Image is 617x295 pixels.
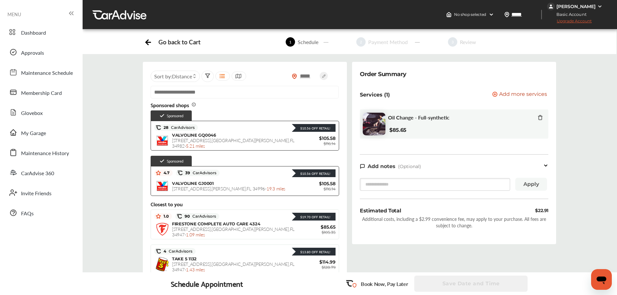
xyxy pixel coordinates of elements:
[161,170,169,176] span: 4.7
[151,110,192,121] div: Sponsored
[172,256,197,261] span: TAKE 5 1132
[172,261,294,273] span: [STREET_ADDRESS] , [GEOGRAPHIC_DATA][PERSON_NAME] , FL 34947 -
[151,201,339,207] div: Closest to you
[159,113,165,119] img: check-icon.521c8815.svg
[515,178,547,191] button: Apply
[547,18,592,27] span: Upgrade Account
[159,158,165,164] img: check-icon.521c8815.svg
[322,265,336,270] span: $128.79
[389,127,406,133] b: $85.65
[21,49,44,57] span: Approvals
[151,102,196,108] span: Sponsored shops
[457,38,479,46] div: Review
[156,257,169,271] img: logo-take5.png
[322,230,336,235] span: $105.35
[363,113,385,135] img: oil-change-thumb.jpg
[297,224,336,230] span: $85.65
[297,171,330,176] div: $10.56 Off Retail!
[504,12,509,17] img: location_vector.a44bc228.svg
[186,142,205,149] span: 5.21 miles
[356,37,366,47] span: 2
[21,109,43,118] span: Glovebox
[177,214,182,219] img: caradvise_icon.5c74104a.svg
[398,164,421,169] span: (Optional)
[6,184,76,201] a: Invite Friends
[6,44,76,61] a: Approvals
[454,12,486,17] span: No shop selected
[7,12,21,17] span: MENU
[366,38,410,46] div: Payment Method
[361,280,408,288] p: Book Now, Pay Later
[21,29,46,37] span: Dashboard
[21,189,51,198] span: Invite Friends
[446,12,451,17] img: header-home-logo.8d720a4f.svg
[156,214,161,219] img: star_icon.59ea9307.svg
[168,125,195,130] span: CarAdvisors
[156,134,169,147] img: logo-valvoline.png
[172,137,294,149] span: [STREET_ADDRESS] , [GEOGRAPHIC_DATA][PERSON_NAME] , FL 34982 -
[499,92,547,98] span: Add more services
[448,37,457,47] span: 3
[541,10,542,19] img: header-divider.bc55588e.svg
[597,4,602,9] img: WGsFRI8htEPBVLJbROoPRyZpYNWhNONpIPPETTm6eUC0GeLEiAAAAAElFTkSuQmCC
[151,156,192,166] div: Sponsored
[267,185,285,192] span: 19.3 miles
[360,207,401,214] div: Estimated Total
[360,164,365,169] img: note-icon.db9493fa.svg
[166,249,192,254] span: CarAdvisors
[172,226,294,238] span: [STREET_ADDRESS] , [GEOGRAPHIC_DATA][PERSON_NAME] , FL 34947 -
[492,92,547,98] button: Add more services
[172,73,192,80] span: Distance
[6,104,76,121] a: Glovebox
[172,181,214,186] span: VALVOLINE GJ0001
[186,231,205,238] span: 1.09 miles
[360,70,406,79] div: Order Summary
[6,84,76,101] a: Membership Card
[156,170,161,176] img: star_icon.59ea9307.svg
[172,221,260,226] span: FIRESTONE COMPLETE AUTO CARE 4324
[324,187,336,191] span: $116.14
[535,207,548,214] div: $22.91
[324,141,336,146] span: $116.14
[177,170,183,176] img: caradvise_icon.5c74104a.svg
[154,73,192,80] span: Sort by :
[161,125,195,130] span: 28
[547,3,555,10] img: jVpblrzwTbfkPYzPPzSLxeg0AAAAASUVORK5CYII=
[548,11,591,18] span: Basic Account
[171,279,243,288] div: Schedule Appointment
[489,12,494,17] img: header-down-arrow.9dd2ce7d.svg
[21,129,46,138] span: My Garage
[21,89,62,97] span: Membership Card
[158,38,200,46] div: Go back to Cart
[556,4,596,9] div: [PERSON_NAME]
[6,204,76,221] a: FAQs
[156,179,169,192] img: logo-valvoline.png
[161,249,192,254] span: 4
[6,124,76,141] a: My Garage
[172,185,285,192] span: [STREET_ADDRESS] , [PERSON_NAME] , FL 34996 -
[21,210,34,218] span: FAQs
[297,215,330,219] div: $19.70 Off Retail!
[368,163,395,169] span: Add notes
[190,214,216,219] span: CarAdvisors
[292,74,297,79] img: location_vector_orange.38f05af8.svg
[183,170,216,176] span: 39
[21,169,54,178] span: CarAdvise 360
[156,249,161,254] img: caradvise_icon.5c74104a.svg
[172,132,216,138] span: VALVOLINE GQ0046
[286,37,295,47] span: 1
[21,149,69,158] span: Maintenance History
[297,181,336,187] span: $105.58
[360,92,390,98] p: Services (1)
[6,164,76,181] a: CarAdvise 360
[182,214,216,219] span: 90
[6,24,76,40] a: Dashboard
[297,259,336,265] span: $114.99
[21,69,73,77] span: Maintenance Schedule
[297,250,330,254] div: $13.80 Off Retail!
[6,144,76,161] a: Maintenance History
[492,92,548,98] a: Add more services
[297,126,330,130] div: $10.56 Off Retail!
[156,125,161,130] img: caradvise_icon.5c74104a.svg
[388,114,450,120] span: Oil Change - Full-synthetic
